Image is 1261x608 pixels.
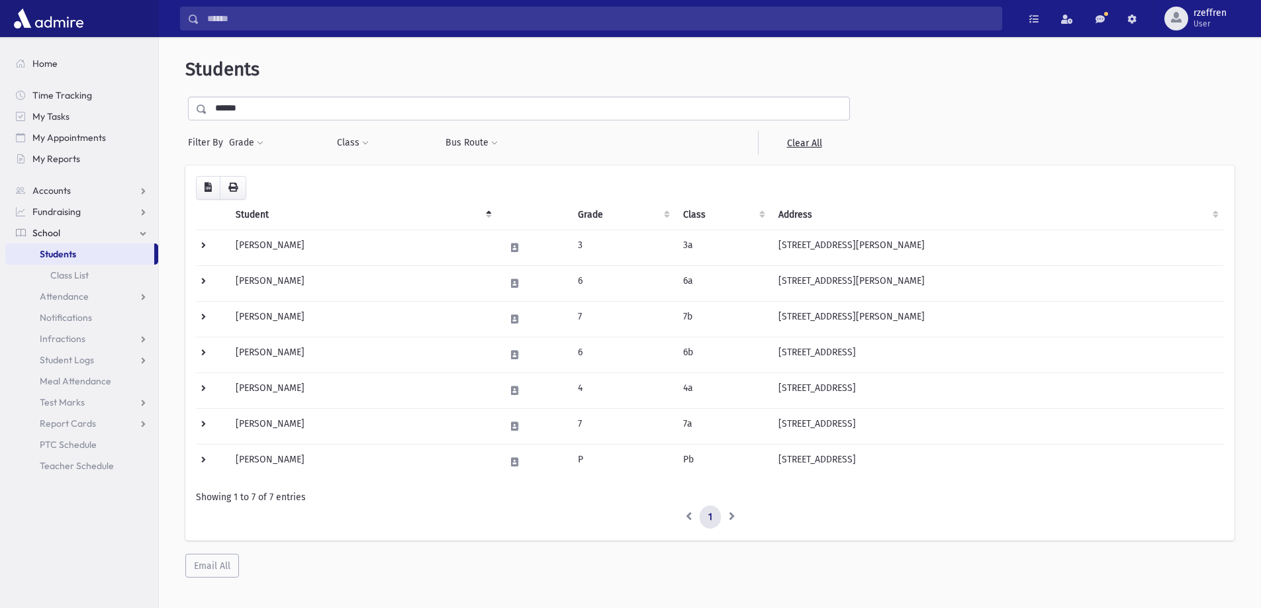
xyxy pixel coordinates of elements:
td: [PERSON_NAME] [228,408,497,444]
span: Infractions [40,333,85,345]
td: 3a [675,230,771,265]
a: My Appointments [5,127,158,148]
a: My Tasks [5,106,158,127]
span: Attendance [40,290,89,302]
span: Report Cards [40,417,96,429]
a: My Reports [5,148,158,169]
span: Time Tracking [32,89,92,101]
td: [PERSON_NAME] [228,444,497,480]
td: [STREET_ADDRESS] [771,372,1224,408]
td: [STREET_ADDRESS][PERSON_NAME] [771,230,1224,265]
td: 7 [570,301,675,337]
span: Test Marks [40,396,85,408]
span: Students [40,248,76,260]
span: PTC Schedule [40,439,97,451]
td: Pb [675,444,771,480]
td: [STREET_ADDRESS][PERSON_NAME] [771,301,1224,337]
a: Clear All [758,131,850,155]
span: Student Logs [40,354,94,366]
td: 6 [570,337,675,372]
td: 7 [570,408,675,444]
span: Filter By [188,136,228,150]
img: AdmirePro [11,5,87,32]
span: My Tasks [32,110,70,122]
span: Meal Attendance [40,375,111,387]
a: Meal Attendance [5,370,158,392]
th: Address: activate to sort column ascending [771,200,1224,230]
td: [STREET_ADDRESS] [771,444,1224,480]
td: [PERSON_NAME] [228,337,497,372]
span: Notifications [40,312,92,324]
span: User [1193,19,1227,29]
a: Attendance [5,286,158,307]
button: Print [220,176,246,200]
a: Time Tracking [5,85,158,106]
th: Class: activate to sort column ascending [675,200,771,230]
input: Search [199,7,1002,30]
a: Student Logs [5,349,158,370]
a: Home [5,53,158,74]
span: Accounts [32,185,71,196]
span: My Appointments [32,132,106,144]
a: Notifications [5,307,158,328]
td: 4 [570,372,675,408]
a: PTC Schedule [5,434,158,455]
td: 6 [570,265,675,301]
span: My Reports [32,153,80,165]
span: Home [32,58,58,69]
span: Fundraising [32,206,81,218]
th: Grade: activate to sort column ascending [570,200,675,230]
td: [PERSON_NAME] [228,372,497,408]
td: 7a [675,408,771,444]
td: 4a [675,372,771,408]
a: School [5,222,158,243]
a: Report Cards [5,413,158,434]
a: Teacher Schedule [5,455,158,476]
span: Students [185,58,259,80]
th: Student: activate to sort column descending [228,200,497,230]
td: 3 [570,230,675,265]
button: CSV [196,176,220,200]
td: [PERSON_NAME] [228,265,497,301]
div: Showing 1 to 7 of 7 entries [196,490,1224,504]
span: Teacher Schedule [40,460,114,472]
td: 6a [675,265,771,301]
a: Fundraising [5,201,158,222]
td: [PERSON_NAME] [228,301,497,337]
a: Infractions [5,328,158,349]
button: Grade [228,131,264,155]
a: Test Marks [5,392,158,413]
button: Class [336,131,369,155]
td: [STREET_ADDRESS][PERSON_NAME] [771,265,1224,301]
td: 6b [675,337,771,372]
a: Class List [5,265,158,286]
a: Students [5,243,154,265]
button: Email All [185,554,239,578]
a: Accounts [5,180,158,201]
td: P [570,444,675,480]
span: School [32,227,60,239]
td: [STREET_ADDRESS] [771,408,1224,444]
td: 7b [675,301,771,337]
td: [PERSON_NAME] [228,230,497,265]
td: [STREET_ADDRESS] [771,337,1224,372]
a: 1 [700,505,721,529]
span: rzeffren [1193,8,1227,19]
button: Bus Route [445,131,498,155]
